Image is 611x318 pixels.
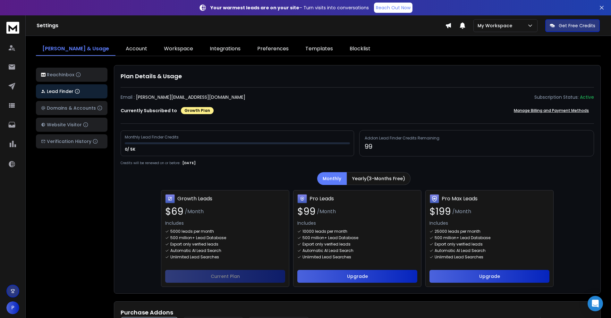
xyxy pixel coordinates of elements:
[119,42,154,56] a: Account
[170,242,218,247] p: Export only verified leads
[251,42,295,56] a: Preferences
[435,229,480,234] p: 25000 leads per month
[121,107,177,114] p: Currently Subscribed to
[347,172,411,185] button: Yearly(3-Months Free)
[559,22,595,29] p: Get Free Credits
[302,235,358,240] p: 500 million+ Lead Database
[36,101,107,115] button: Domains & Accounts
[170,255,219,260] p: Unlimited Lead Searches
[376,4,411,11] p: Reach Out Now
[6,301,19,314] button: P
[165,206,183,217] span: $ 69
[302,255,351,260] p: Unlimited Lead Searches
[365,136,589,141] h3: Addon Lead Finder Credits Remaining
[121,94,135,100] p: Email :
[136,94,245,100] p: [PERSON_NAME][EMAIL_ADDRESS][DOMAIN_NAME]
[435,235,490,240] p: 500 million+ Lead Database
[588,296,603,311] div: Open Intercom Messenger
[302,248,353,253] p: Automatic AI Lead Search
[121,72,594,81] h1: Plan Details & Usage
[534,94,579,100] p: Subscription Status:
[185,208,204,215] span: /Month
[6,22,19,34] img: logo
[121,161,181,165] p: Credits will be renewed on or before :
[210,4,299,11] strong: Your warmest leads are on your site
[297,270,417,283] button: Upgrade
[302,242,351,247] p: Export only verified leads
[317,208,336,215] span: /Month
[429,220,549,226] p: Includes
[435,255,483,260] p: Unlimited Lead Searches
[36,84,107,98] button: Lead Finder
[170,229,214,234] p: 5000 leads per month
[310,195,334,203] h3: Pro Leads
[435,248,486,253] p: Automatic AI Lead Search
[545,19,600,32] button: Get Free Credits
[365,142,589,151] p: 99
[509,104,594,117] button: Manage Billing and Payment Methods
[299,42,339,56] a: Templates
[121,308,594,317] h1: Purchase Addons
[429,206,451,217] span: $ 199
[182,160,196,166] p: [DATE]
[374,3,412,13] a: Reach Out Now
[580,94,594,100] div: Active
[478,22,515,29] p: My Workspace
[170,235,226,240] p: 500 million+ Lead Database
[165,220,285,226] p: Includes
[203,42,247,56] a: Integrations
[36,118,107,132] button: Website Visitor
[36,134,107,148] button: Verification History
[157,42,199,56] a: Workspace
[170,248,221,253] p: Automatic AI Lead Search
[297,220,417,226] p: Includes
[125,147,136,152] p: 0/ 5K
[429,270,549,283] button: Upgrade
[452,208,471,215] span: /Month
[297,206,316,217] span: $ 99
[37,22,445,29] h1: Settings
[36,42,115,56] a: [PERSON_NAME] & Usage
[435,242,483,247] p: Export only verified leads
[343,42,377,56] a: Blocklist
[181,107,214,114] div: Growth Plan
[514,108,589,113] p: Manage Billing and Payment Methods
[36,68,107,82] button: ReachInbox
[125,135,180,140] div: Monthly Lead Finder Credits
[317,172,347,185] button: Monthly
[442,195,478,203] h3: Pro Max Leads
[41,73,46,77] img: logo
[302,229,347,234] p: 10000 leads per month
[210,4,369,11] p: – Turn visits into conversations
[177,195,212,203] h3: Growth Leads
